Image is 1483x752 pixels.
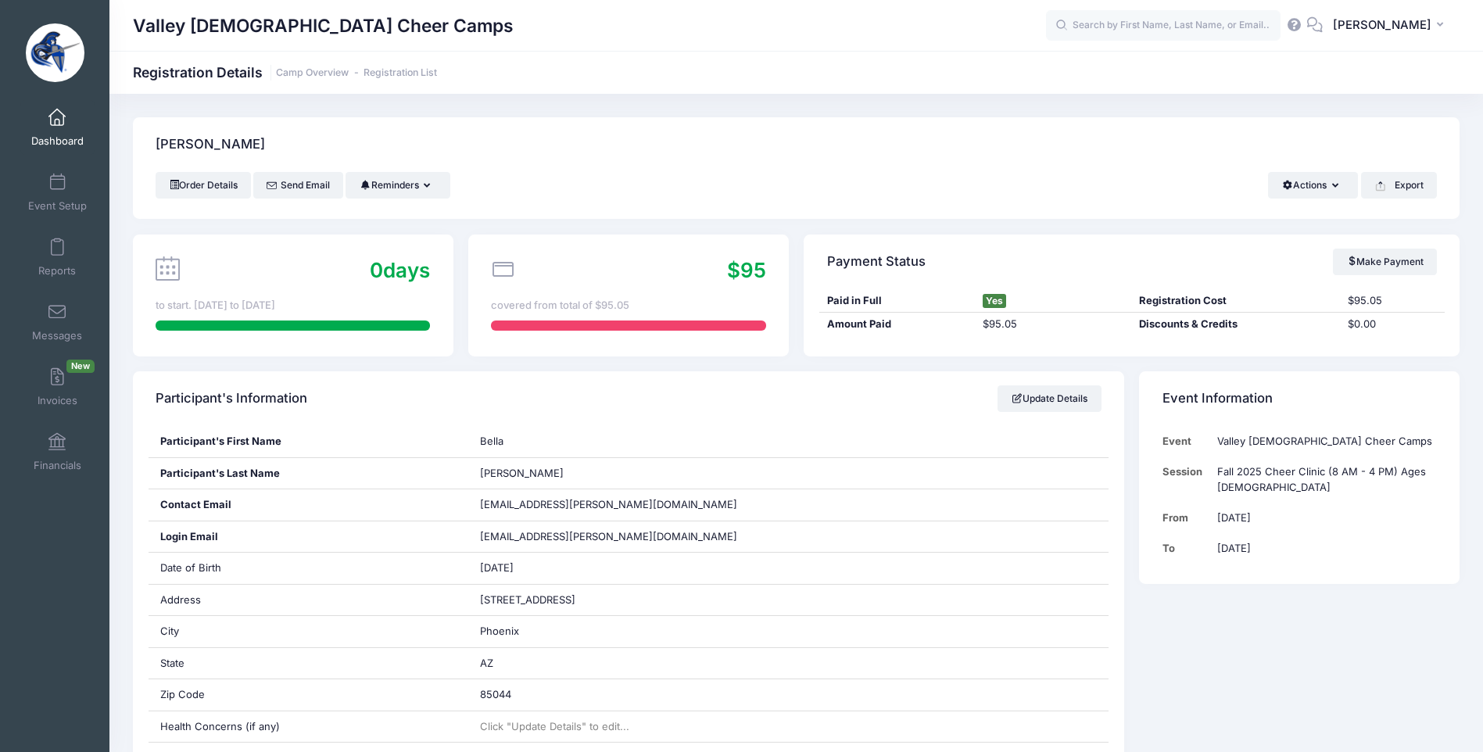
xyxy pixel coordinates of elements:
[34,459,81,472] span: Financials
[32,329,82,342] span: Messages
[727,258,766,282] span: $95
[1132,293,1341,309] div: Registration Cost
[370,258,383,282] span: 0
[20,165,95,220] a: Event Setup
[480,561,514,574] span: [DATE]
[31,134,84,148] span: Dashboard
[1162,503,1210,533] td: From
[253,172,343,199] a: Send Email
[20,295,95,349] a: Messages
[1340,293,1444,309] div: $95.05
[1162,533,1210,564] td: To
[149,585,469,616] div: Address
[20,100,95,155] a: Dashboard
[149,648,469,679] div: State
[480,529,737,545] span: [EMAIL_ADDRESS][PERSON_NAME][DOMAIN_NAME]
[1162,426,1210,457] td: Event
[1162,377,1273,421] h4: Event Information
[1340,317,1444,332] div: $0.00
[983,294,1006,308] span: Yes
[20,360,95,414] a: InvoicesNew
[149,521,469,553] div: Login Email
[480,593,575,606] span: [STREET_ADDRESS]
[20,230,95,285] a: Reports
[1209,503,1436,533] td: [DATE]
[480,467,564,479] span: [PERSON_NAME]
[1268,172,1358,199] button: Actions
[491,298,765,313] div: covered from total of $95.05
[149,458,469,489] div: Participant's Last Name
[480,435,503,447] span: Bella
[1209,533,1436,564] td: [DATE]
[1323,8,1460,44] button: [PERSON_NAME]
[149,489,469,521] div: Contact Email
[480,688,511,700] span: 85044
[1132,317,1341,332] div: Discounts & Credits
[1046,10,1281,41] input: Search by First Name, Last Name, or Email...
[370,255,430,285] div: days
[66,360,95,373] span: New
[480,657,493,669] span: AZ
[149,711,469,743] div: Health Concerns (if any)
[276,67,349,79] a: Camp Overview
[480,625,519,637] span: Phoenix
[819,293,976,309] div: Paid in Full
[480,498,737,510] span: [EMAIL_ADDRESS][PERSON_NAME][DOMAIN_NAME]
[149,426,469,457] div: Participant's First Name
[364,67,437,79] a: Registration List
[156,172,251,199] a: Order Details
[1209,426,1436,457] td: Valley [DEMOGRAPHIC_DATA] Cheer Camps
[156,298,430,313] div: to start. [DATE] to [DATE]
[20,424,95,479] a: Financials
[38,394,77,407] span: Invoices
[976,317,1132,332] div: $95.05
[38,264,76,278] span: Reports
[149,679,469,711] div: Zip Code
[133,8,514,44] h1: Valley [DEMOGRAPHIC_DATA] Cheer Camps
[149,553,469,584] div: Date of Birth
[28,199,87,213] span: Event Setup
[480,720,629,732] span: Click "Update Details" to edit...
[827,239,926,284] h4: Payment Status
[346,172,450,199] button: Reminders
[1209,457,1436,503] td: Fall 2025 Cheer Clinic (8 AM - 4 PM) Ages [DEMOGRAPHIC_DATA]
[1361,172,1437,199] button: Export
[1333,16,1431,34] span: [PERSON_NAME]
[1162,457,1210,503] td: Session
[133,64,437,81] h1: Registration Details
[156,123,265,167] h4: [PERSON_NAME]
[998,385,1102,412] a: Update Details
[1333,249,1437,275] a: Make Payment
[156,377,307,421] h4: Participant's Information
[26,23,84,82] img: Valley Christian Cheer Camps
[819,317,976,332] div: Amount Paid
[149,616,469,647] div: City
